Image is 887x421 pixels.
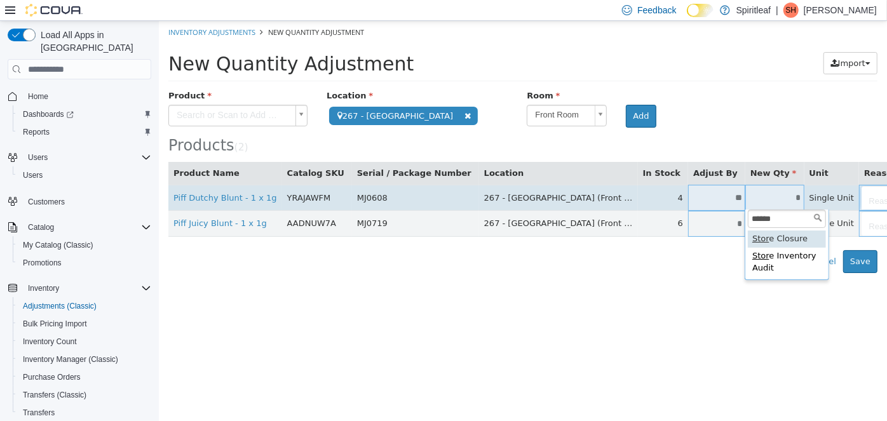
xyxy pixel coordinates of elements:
[13,333,156,351] button: Inventory Count
[13,123,156,141] button: Reports
[18,124,151,140] span: Reports
[593,230,610,239] span: Stor
[736,3,771,18] p: Spiritleaf
[25,4,83,17] img: Cova
[18,298,151,314] span: Adjustments (Classic)
[23,337,77,347] span: Inventory Count
[13,351,156,368] button: Inventory Manager (Classic)
[3,218,156,236] button: Catalog
[18,107,151,122] span: Dashboards
[13,166,156,184] button: Users
[23,127,50,137] span: Reports
[28,283,59,293] span: Inventory
[18,334,82,349] a: Inventory Count
[13,386,156,404] button: Transfers (Classic)
[28,91,48,102] span: Home
[23,150,53,165] button: Users
[23,319,87,329] span: Bulk Pricing Import
[23,301,97,311] span: Adjustments (Classic)
[18,352,151,367] span: Inventory Manager (Classic)
[23,390,86,400] span: Transfers (Classic)
[13,297,156,315] button: Adjustments (Classic)
[13,236,156,254] button: My Catalog (Classic)
[23,170,43,180] span: Users
[23,372,81,382] span: Purchase Orders
[13,105,156,123] a: Dashboards
[23,193,151,209] span: Customers
[687,17,687,18] span: Dark Mode
[23,281,64,296] button: Inventory
[23,220,59,235] button: Catalog
[589,227,667,256] div: e Inventory Audit
[36,29,151,54] span: Load All Apps in [GEOGRAPHIC_DATA]
[18,255,67,271] a: Promotions
[18,168,48,183] a: Users
[593,213,610,222] span: Stor
[18,370,86,385] a: Purchase Orders
[23,354,118,364] span: Inventory Manager (Classic)
[18,352,123,367] a: Inventory Manager (Classic)
[18,316,151,331] span: Bulk Pricing Import
[23,150,151,165] span: Users
[23,281,151,296] span: Inventory
[3,87,156,105] button: Home
[687,4,714,17] input: Dark Mode
[804,3,877,18] p: [PERSON_NAME]
[18,124,55,140] a: Reports
[18,107,79,122] a: Dashboards
[28,222,54,232] span: Catalog
[18,237,98,253] a: My Catalog (Classic)
[18,370,151,385] span: Purchase Orders
[18,168,151,183] span: Users
[13,254,156,272] button: Promotions
[589,210,667,227] div: e Closure
[23,109,74,119] span: Dashboards
[23,89,53,104] a: Home
[776,3,778,18] p: |
[18,387,91,403] a: Transfers (Classic)
[28,152,48,163] span: Users
[3,279,156,297] button: Inventory
[786,3,797,18] span: SH
[23,240,93,250] span: My Catalog (Classic)
[13,368,156,386] button: Purchase Orders
[637,4,676,17] span: Feedback
[23,194,70,210] a: Customers
[18,316,92,331] a: Bulk Pricing Import
[18,255,151,271] span: Promotions
[18,298,102,314] a: Adjustments (Classic)
[3,149,156,166] button: Users
[18,237,151,253] span: My Catalog (Classic)
[23,408,55,418] span: Transfers
[18,387,151,403] span: Transfers (Classic)
[28,197,65,207] span: Customers
[13,315,156,333] button: Bulk Pricing Import
[783,3,799,18] div: Shelby HA
[18,405,151,420] span: Transfers
[23,88,151,104] span: Home
[23,220,151,235] span: Catalog
[18,334,151,349] span: Inventory Count
[18,405,60,420] a: Transfers
[3,192,156,210] button: Customers
[23,258,62,268] span: Promotions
